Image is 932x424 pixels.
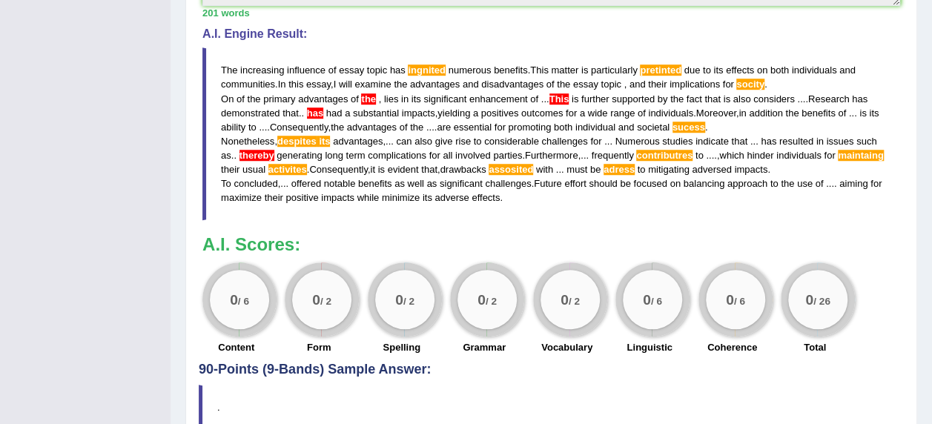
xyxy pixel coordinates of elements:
span: and [839,64,856,76]
span: impacts [321,192,354,203]
span: impacts [402,107,435,119]
span: essay [339,64,364,76]
span: issues [826,136,853,147]
span: to [638,164,646,175]
small: / 2 [569,295,580,306]
span: The [221,64,237,76]
span: Consequently [309,164,368,175]
label: Grammar [463,340,506,354]
span: will [339,79,352,90]
span: by [658,93,668,105]
span: both [770,64,789,76]
span: Possible spelling mistake found. (did you mean: contributes) [636,150,693,161]
span: a [345,107,350,119]
span: positive [285,192,318,203]
span: a [580,107,585,119]
span: range [610,107,635,119]
span: Consider using the typographical ellipsis character here instead. (did you mean: …) [429,122,432,133]
span: Consider using the typographical ellipsis character here instead. (did you mean: …) [265,122,268,133]
span: hinder [747,150,773,161]
small: / 6 [238,295,249,306]
small: / 2 [403,295,414,306]
span: increasing [240,64,284,76]
span: Consider using the typographical ellipsis character here instead. (did you mean: …) [711,150,714,161]
span: that [421,164,437,175]
span: its [869,107,879,119]
span: is [859,107,866,119]
span: Consider using the typographical ellipsis character here instead. (did you mean: …) [854,107,857,119]
span: Consider using the typographical ellipsis character here instead. (did you mean: …) [556,164,559,175]
span: Consider using the typographical ellipsis character here instead. (did you mean: …) [561,164,564,175]
span: of [328,64,337,76]
small: / 26 [813,295,830,306]
span: Consider using the typographical ellipsis character here instead. (did you mean: …) [800,93,803,105]
span: the [557,79,570,90]
span: benefits [802,107,836,119]
span: numerous [449,64,492,76]
span: has [761,136,776,147]
span: the [331,122,344,133]
span: Possible spelling mistake found. (did you mean: despite sits) [319,136,330,147]
span: advantages [347,122,397,133]
span: drawbacks [440,164,486,175]
span: enhancement [469,93,528,105]
span: Consider using the typographical ellipsis character here instead. (did you mean: …) [753,136,756,147]
span: for [566,107,577,119]
span: challenges [541,136,587,147]
span: involved [455,150,491,161]
span: essential [454,122,492,133]
span: long [325,150,343,161]
span: of [546,79,555,90]
span: are [437,122,451,133]
span: Two consecutive dots (did you mean: .) [234,150,237,161]
span: Moreover [696,107,736,119]
span: also [414,136,432,147]
span: individuals [776,150,822,161]
span: Add a space between sentences. (did you mean: This) [549,93,569,105]
span: Consider using the typographical ellipsis character here instead. (did you mean: …) [541,93,544,105]
label: Total [804,340,826,354]
span: offered [291,178,321,189]
span: is [572,93,578,105]
span: Consider using the typographical ellipsis character here instead. (did you mean: …) [432,122,434,133]
span: Put a space after the comma, but not before the comma. (did you mean: ,) [621,79,624,90]
span: Possible spelling mistake found. (did you mean: maintain) [838,150,883,161]
span: Research [808,93,850,105]
span: and [618,122,635,133]
span: Consider using the typographical ellipsis character here instead. (did you mean: …) [831,178,834,189]
span: to [770,178,779,189]
span: Consider using the typographical ellipsis character here instead. (did you mean: …) [386,136,389,147]
span: of [237,93,245,105]
span: lies [384,93,399,105]
span: To [221,178,231,189]
big: 0 [726,291,734,308]
span: should [589,178,617,189]
span: Possible spelling mistake found. (did you mean: despite sits) [277,136,317,147]
span: A word may be missing after ‘the’. [379,93,382,105]
span: in [738,107,746,119]
span: its [412,93,421,105]
span: is [724,93,730,105]
span: can [396,136,412,147]
span: Consider using the typographical ellipsis character here instead. (did you mean: …) [584,150,586,161]
span: adversed [692,164,731,175]
span: outcomes [521,107,563,119]
label: Spelling [383,340,420,354]
span: demonstrated [221,107,280,119]
span: the [670,93,684,105]
span: significant [440,178,483,189]
span: Consider using the typographical ellipsis character here instead. (did you mean: …) [607,136,610,147]
span: Two consecutive dots (did you mean: .) [299,107,302,119]
span: with [536,164,553,175]
span: Possible spelling mistake found. (did you mean: associated) [489,164,533,175]
span: wide [588,107,608,119]
span: This [530,64,549,76]
span: individuals [792,64,837,76]
span: aiming [839,178,867,189]
span: fact [687,93,702,105]
span: Put a space after the comma, but not before the comma. (did you mean: ,) [624,79,627,90]
big: 0 [395,291,403,308]
span: the [781,178,794,189]
span: as [221,150,231,161]
big: 0 [477,291,486,308]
